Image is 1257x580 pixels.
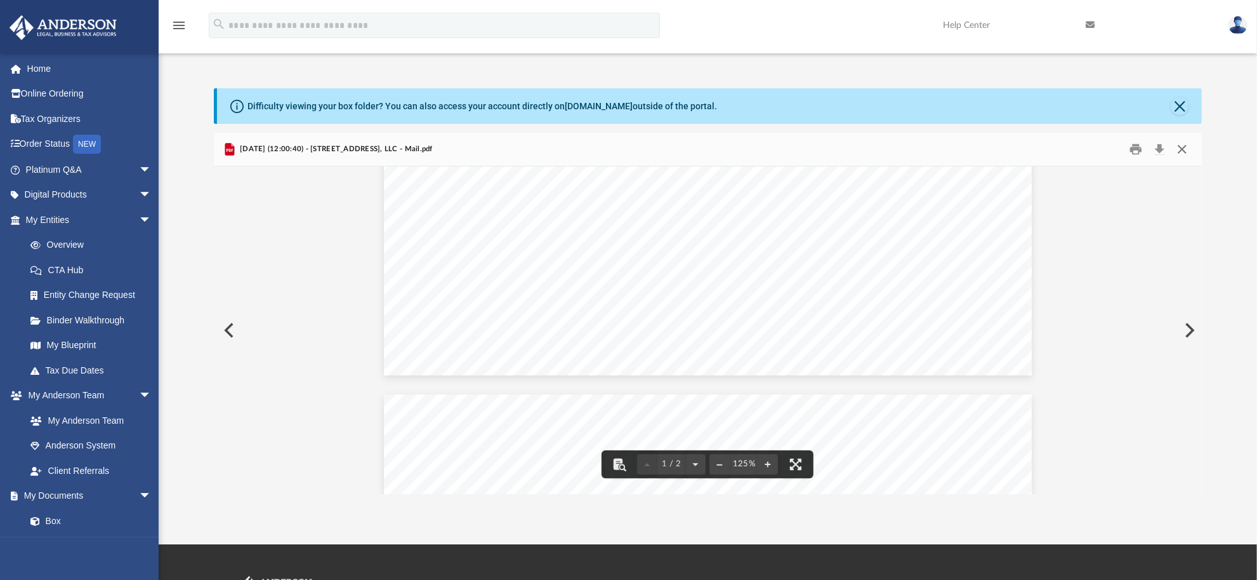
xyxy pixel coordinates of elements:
a: menu [171,24,187,33]
img: User Pic [1228,16,1247,34]
button: Enter fullscreen [782,450,810,478]
i: search [212,17,226,31]
a: [DOMAIN_NAME] [565,101,633,111]
button: Close [1171,97,1188,115]
span: arrow_drop_down [139,157,164,183]
a: Home [9,56,171,81]
button: 1 / 2 [657,450,685,478]
a: My Entitiesarrow_drop_down [9,207,171,233]
button: Download [1148,140,1171,159]
button: Zoom in [758,450,778,478]
div: Difficulty viewing your box folder? You can also access your account directly on outside of the p... [248,100,718,113]
div: NEW [73,135,101,154]
a: Overview [18,233,171,258]
a: Box [18,508,158,534]
span: arrow_drop_down [139,483,164,509]
button: Previous File [214,313,242,348]
a: Client Referrals [18,458,164,483]
div: File preview [214,166,1202,494]
button: Next page [685,450,706,478]
a: CTA Hub [18,257,171,283]
a: Platinum Q&Aarrow_drop_down [9,157,171,182]
button: Print [1123,140,1148,159]
a: My Documentsarrow_drop_down [9,483,164,509]
a: Entity Change Request [18,283,171,308]
span: arrow_drop_down [139,182,164,208]
span: arrow_drop_down [139,383,164,409]
button: Close [1171,140,1194,159]
span: arrow_drop_down [139,207,164,233]
a: Meeting Minutes [18,534,164,559]
a: Tax Due Dates [18,358,171,383]
div: Preview [214,133,1202,494]
button: Toggle findbar [605,450,633,478]
a: Online Ordering [9,81,171,107]
a: My Anderson Teamarrow_drop_down [9,383,164,408]
button: Next File [1175,313,1202,348]
a: Digital Productsarrow_drop_down [9,182,171,208]
a: Order StatusNEW [9,132,171,158]
img: Anderson Advisors Platinum Portal [6,15,121,40]
a: Binder Walkthrough [18,307,171,333]
a: Tax Organizers [9,106,171,132]
a: My Anderson Team [18,408,158,433]
span: [DATE] (12:00:40) - [STREET_ADDRESS], LLC - Mail.pdf [237,144,433,155]
i: menu [171,18,187,33]
a: My Blueprint [18,333,164,358]
div: Current zoom level [730,460,758,468]
div: Document Viewer [214,166,1202,494]
span: 1 / 2 [657,460,685,468]
button: Zoom out [709,450,730,478]
a: Anderson System [18,433,164,459]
